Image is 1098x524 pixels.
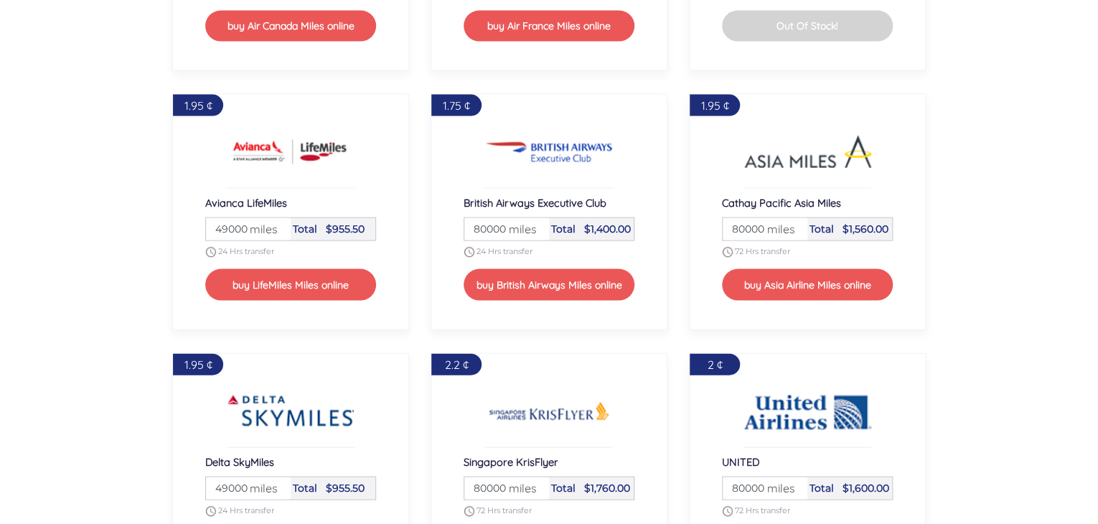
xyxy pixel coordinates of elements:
[722,269,893,300] button: buy Asia Airline Miles online
[735,505,790,515] span: 72 Hrs transfer
[464,11,634,42] button: buy Air France Miles online
[484,123,614,181] img: Buy British Airways Executive Club Airline miles online
[810,223,834,235] span: Total
[501,220,536,238] span: miles
[743,123,872,181] img: Buy Cathay Pacific Asia Miles Airline miles online
[735,247,790,257] span: 72 Hrs transfer
[759,479,794,497] span: miles
[226,383,355,440] img: Buy Delta SkyMiles Airline miles online
[477,247,532,257] span: 24 Hrs transfer
[551,482,576,495] span: Total
[243,220,278,238] span: miles
[708,357,723,372] span: 2 ¢
[484,383,614,440] img: Buy Singapore KrisFlyer Airline miles online
[551,223,576,235] span: Total
[743,383,872,440] img: Buy UNITED Airline miles online
[701,98,729,113] span: 1.95 ¢
[722,506,733,517] img: schedule.png
[205,247,216,258] img: schedule.png
[184,98,212,113] span: 1.95 ¢
[445,357,469,372] span: 2.2 ¢
[759,220,794,238] span: miles
[584,482,630,495] span: $1,760.00
[226,123,355,181] img: Buy Avianca LifeMiles Airline miles online
[464,196,606,210] span: British Airways Executive Club
[205,506,216,517] img: schedule.png
[464,455,558,469] span: Singapore KrisFlyer
[326,482,365,495] span: $955.50
[810,482,834,495] span: Total
[326,223,365,235] span: $955.50
[843,223,888,235] span: $1,560.00
[722,455,759,469] span: UNITED
[501,479,536,497] span: miles
[843,482,889,495] span: $1,600.00
[293,482,317,495] span: Total
[722,247,733,258] img: schedule.png
[218,247,274,257] span: 24 Hrs transfer
[464,247,474,258] img: schedule.png
[184,357,212,372] span: 1.95 ¢
[205,196,287,210] span: Avianca LifeMiles
[243,479,278,497] span: miles
[477,505,532,515] span: 72 Hrs transfer
[584,223,631,235] span: $1,400.00
[293,223,317,235] span: Total
[205,455,274,469] span: Delta SkyMiles
[205,11,376,42] button: buy Air Canada Miles online
[443,98,470,113] span: 1.75 ¢
[464,506,474,517] img: schedule.png
[205,269,376,300] button: buy LifeMiles Miles online
[464,269,634,300] button: buy British Airways Miles online
[722,11,893,42] button: Out Of Stock!
[218,505,274,515] span: 24 Hrs transfer
[722,196,841,210] span: Cathay Pacific Asia Miles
